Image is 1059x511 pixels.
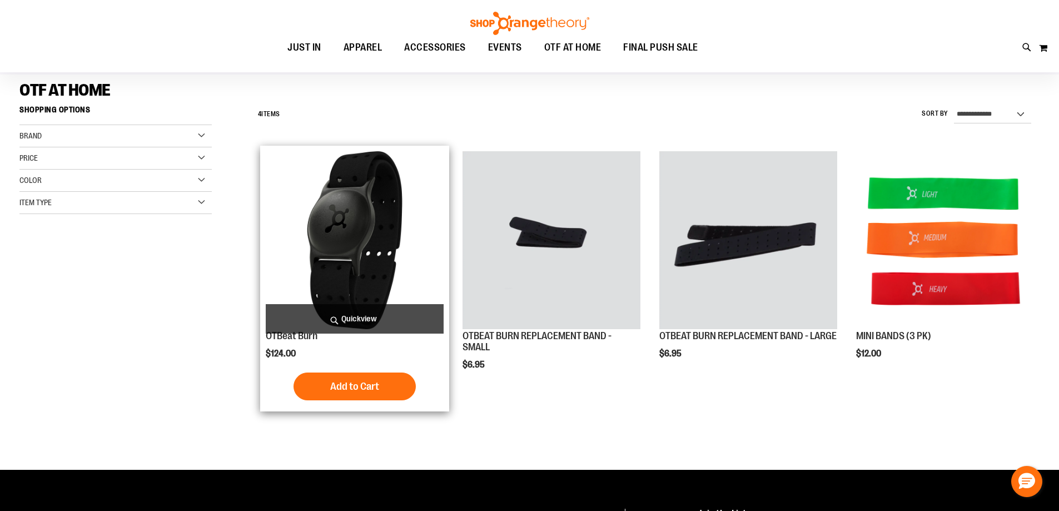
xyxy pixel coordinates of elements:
span: Color [19,176,42,185]
a: OTBEAT BURN REPLACEMENT BAND - LARGE [659,151,837,331]
a: APPAREL [332,35,394,61]
div: product [260,146,449,411]
span: Price [19,153,38,162]
a: FINAL PUSH SALE [612,35,709,61]
span: $6.95 [659,349,683,359]
img: OTBEAT BURN REPLACEMENT BAND - LARGE [659,151,837,329]
img: Shop Orangetheory [469,12,591,35]
h2: Items [258,106,280,123]
a: OTBeat Burn [266,330,317,341]
span: Brand [19,131,42,140]
a: EVENTS [477,35,533,61]
strong: Shopping Options [19,100,212,125]
a: MINI BANDS (3 PK) [856,330,931,341]
span: APPAREL [344,35,382,60]
img: MINI BANDS (3 PK) [856,151,1034,329]
button: Add to Cart [294,373,416,400]
span: Add to Cart [330,380,379,393]
span: ACCESSORIES [404,35,466,60]
span: $124.00 [266,349,297,359]
span: OTF AT HOME [19,81,111,100]
a: MINI BANDS (3 PK) [856,151,1034,331]
span: $12.00 [856,349,883,359]
div: product [851,146,1040,387]
a: OTBEAT BURN REPLACEMENT BAND - SMALL [463,151,640,331]
span: FINAL PUSH SALE [623,35,698,60]
a: JUST IN [276,35,332,61]
span: JUST IN [287,35,321,60]
label: Sort By [922,109,948,118]
span: Item Type [19,198,52,207]
a: ACCESSORIES [393,35,477,61]
img: Main view of OTBeat Burn 6.0-C [266,151,444,329]
span: EVENTS [488,35,522,60]
span: OTF AT HOME [544,35,601,60]
span: 4 [258,110,262,118]
a: OTBEAT BURN REPLACEMENT BAND - SMALL [463,330,611,353]
span: $6.95 [463,360,486,370]
a: OTBEAT BURN REPLACEMENT BAND - LARGE [659,330,837,341]
img: OTBEAT BURN REPLACEMENT BAND - SMALL [463,151,640,329]
div: product [457,146,646,398]
a: Main view of OTBeat Burn 6.0-C [266,151,444,331]
a: Quickview [266,304,444,334]
a: OTF AT HOME [533,35,613,60]
button: Hello, have a question? Let’s chat. [1011,466,1042,497]
div: product [654,146,843,387]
